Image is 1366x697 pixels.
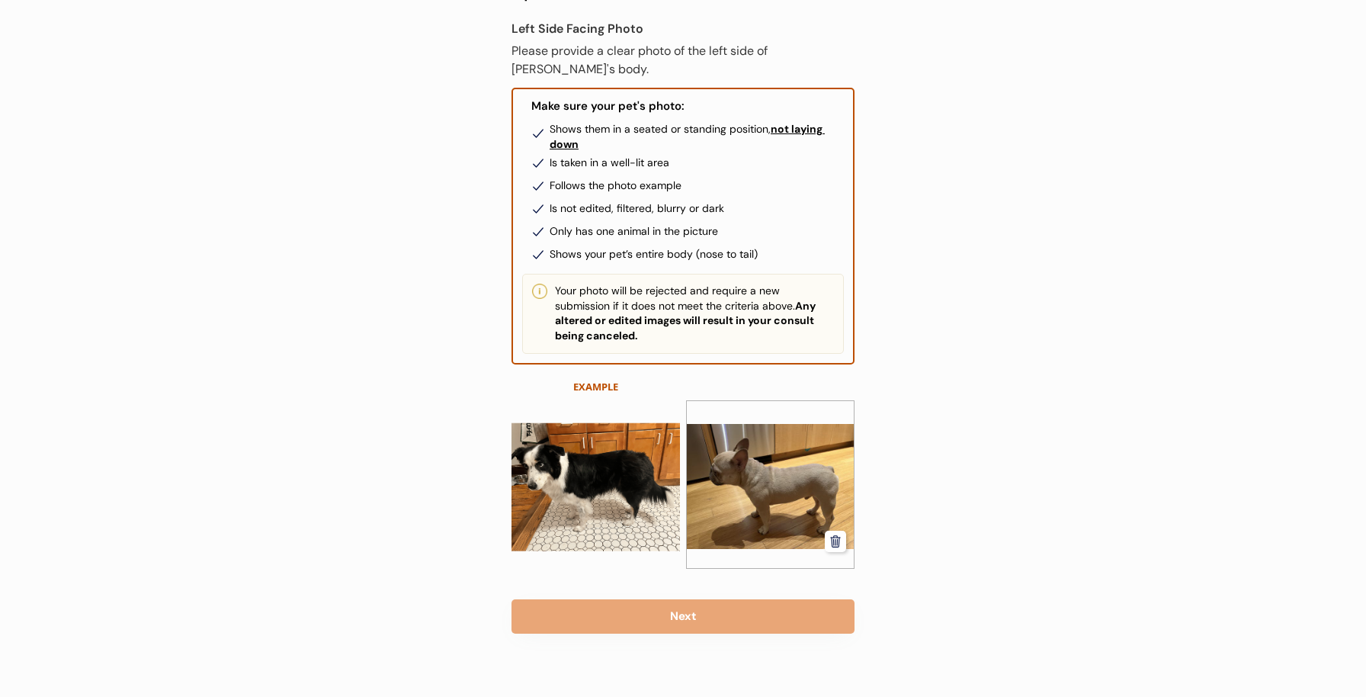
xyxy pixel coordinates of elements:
[550,178,844,194] div: Follows the photo example
[550,201,844,217] div: Is not edited, filtered, blurry or dark
[550,224,844,239] div: Only has one animal in the picture
[687,403,854,570] img: https%3A%2F%2Fb1fdecc9f5d32684efbb068259a22d3b.cdn.bubble.io%2Ff1755319099894x490524144151278640%...
[555,284,834,343] div: Your photo will be rejected and require a new submission if it does not meet the criteria above.
[550,122,825,151] u: not laying down
[511,400,680,570] img: SnickersResizedLeft.png
[511,20,855,38] div: Left Side Facing Photo
[550,156,844,171] div: Is taken in a well-lit area
[511,599,855,634] button: Next
[522,98,685,122] div: Make sure your pet's photo:
[550,122,844,152] div: Shows them in a seated or standing position,
[555,299,818,342] strong: Any altered or edited images will result in your consult being canceled.
[550,247,844,262] div: Shows your pet’s entire body (nose to tail)
[511,42,855,79] div: Please provide a clear photo of the left side of [PERSON_NAME]'s body.
[553,380,638,393] div: EXAMPLE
